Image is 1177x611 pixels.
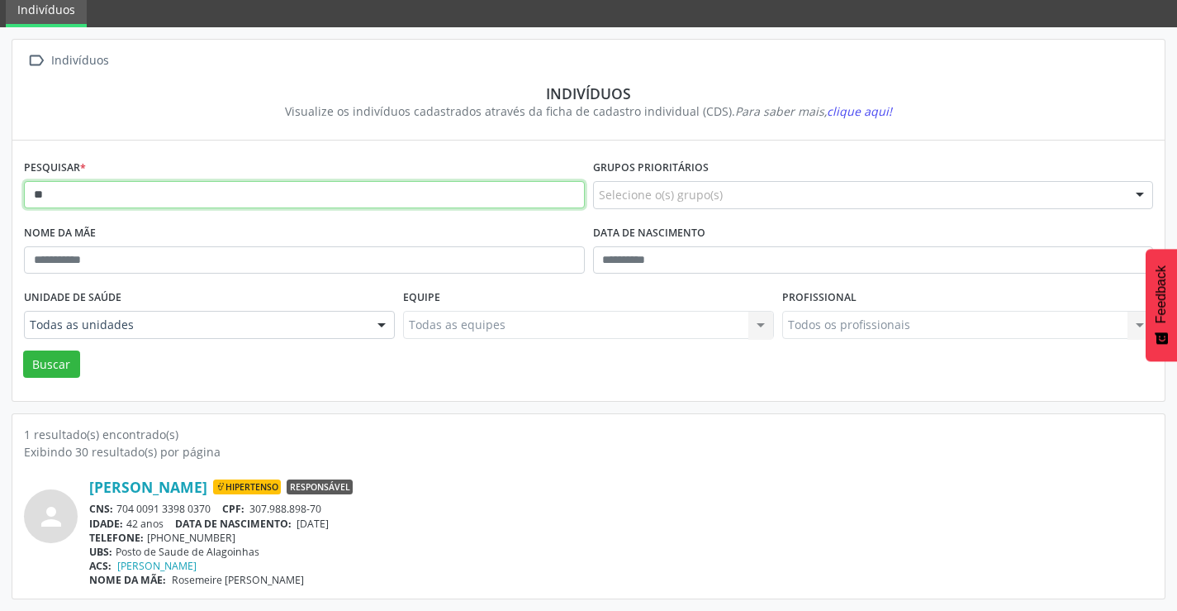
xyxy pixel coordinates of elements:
a: [PERSON_NAME] [117,559,197,573]
span: Todas as unidades [30,317,361,333]
label: Nome da mãe [24,221,96,246]
span: Selecione o(s) grupo(s) [599,186,723,203]
div: Exibindo 30 resultado(s) por página [24,443,1153,461]
div: Posto de Saude de Alagoinhas [89,545,1153,559]
label: Profissional [782,285,857,311]
span: Hipertenso [213,480,281,494]
label: Grupos prioritários [593,155,709,181]
span: ACS: [89,559,112,573]
i:  [24,49,48,73]
span: NOME DA MÃE: [89,573,166,587]
span: UBS: [89,545,112,559]
div: 704 0091 3398 0370 [89,502,1153,516]
span: IDADE: [89,517,123,531]
button: Feedback - Mostrar pesquisa [1146,249,1177,361]
div: Indivíduos [48,49,112,73]
a: [PERSON_NAME] [89,478,207,496]
button: Buscar [23,351,80,379]
span: Feedback [1154,265,1169,323]
label: Data de nascimento [593,221,705,246]
i: Para saber mais, [735,103,892,119]
span: CPF: [222,502,244,516]
div: Indivíduos [36,84,1141,103]
span: Responsável [287,480,353,494]
span: [DATE] [297,517,329,531]
div: Visualize os indivíduos cadastrados através da ficha de cadastro individual (CDS). [36,103,1141,120]
span: TELEFONE: [89,531,144,545]
i: person [36,502,66,532]
div: 1 resultado(s) encontrado(s) [24,426,1153,443]
span: Rosemeire [PERSON_NAME] [172,573,304,587]
span: DATA DE NASCIMENTO: [175,517,292,531]
label: Unidade de saúde [24,285,121,311]
div: 42 anos [89,517,1153,531]
div: [PHONE_NUMBER] [89,531,1153,545]
label: Pesquisar [24,155,86,181]
label: Equipe [403,285,440,311]
a:  Indivíduos [24,49,112,73]
span: 307.988.898-70 [249,502,321,516]
span: clique aqui! [827,103,892,119]
span: CNS: [89,502,113,516]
